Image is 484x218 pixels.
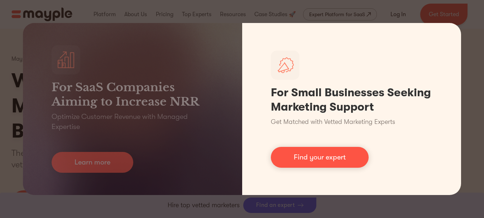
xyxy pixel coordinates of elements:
[271,117,395,127] p: Get Matched with Vetted Marketing Experts
[52,80,214,109] h3: For SaaS Companies Aiming to Increase NRR
[271,85,433,114] h1: For Small Businesses Seeking Marketing Support
[52,152,133,173] a: Learn more
[271,147,369,168] a: Find your expert
[52,112,214,132] p: Optimize Customer Revenue with Managed Expertise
